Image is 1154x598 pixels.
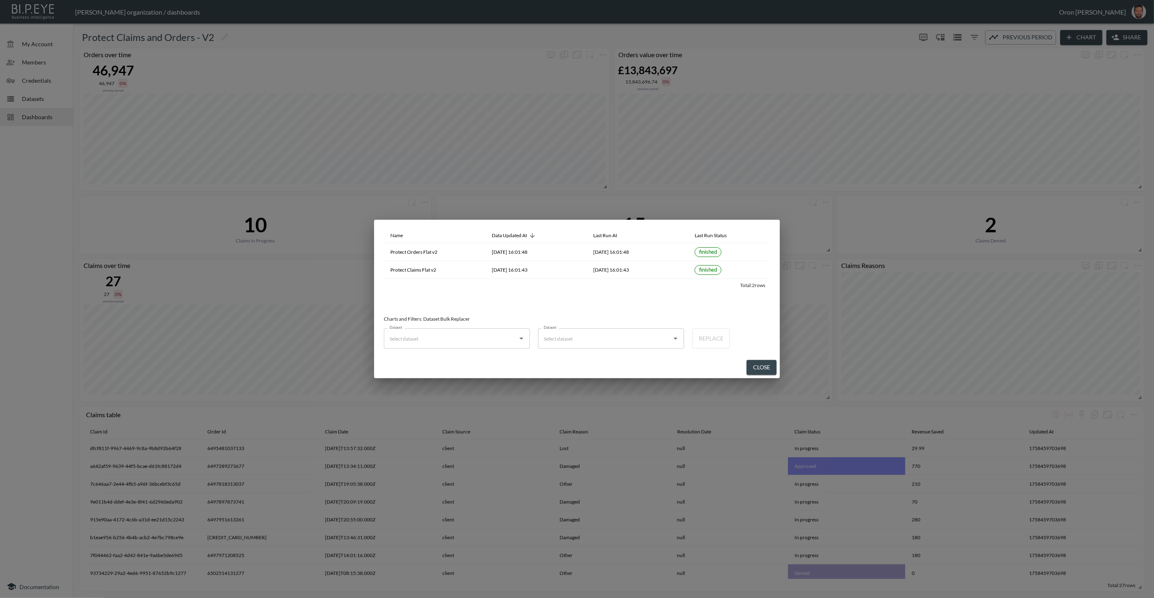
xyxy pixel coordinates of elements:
[587,243,688,261] th: 2025-09-21, 16:01:48
[384,243,485,261] th: Protect Orders Flat v2
[544,325,557,330] label: Dataset
[390,231,413,240] span: Name
[390,325,403,330] label: Dataset
[587,261,688,279] th: 2025-09-21, 16:01:43
[688,243,790,261] th: {"type":{},"key":null,"ref":null,"props":{"size":"small","label":{"type":"span","key":null,"ref":...
[485,261,587,279] th: 2025-09-21, 16:01:43
[384,316,770,322] div: Charts and Filters: Dataset Bulk Replacer
[699,249,717,255] span: finished
[688,261,790,279] th: {"type":{},"key":null,"ref":null,"props":{"size":"small","label":{"type":"span","key":null,"ref":...
[699,266,717,273] span: finished
[492,231,527,240] div: Data Updated At
[485,243,587,261] th: 2025-09-21, 16:01:48
[747,360,777,375] button: Close
[516,333,527,344] button: Open
[542,332,668,345] input: Select dataset
[384,261,485,279] th: Protect Claims Flat v2
[740,282,765,288] span: Total: 2 rows
[492,231,538,240] span: Data Updated At
[388,332,514,345] input: Select dataset
[695,231,737,240] span: Last Run Status
[593,231,628,240] span: Last Run At
[670,333,681,344] button: Open
[593,231,617,240] div: Last Run At
[695,231,727,240] div: Last Run Status
[390,231,403,240] div: Name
